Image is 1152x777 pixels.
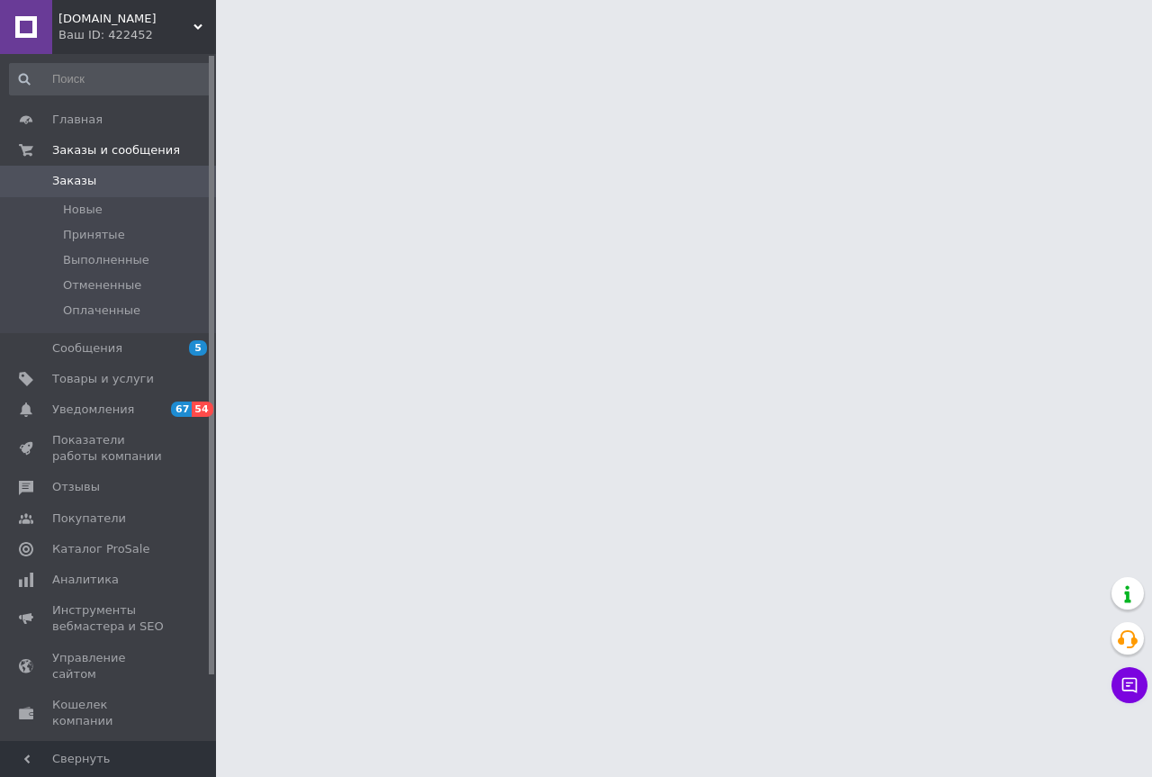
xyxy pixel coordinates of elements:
[58,11,193,27] span: ukrsport.com.ua
[63,227,125,243] span: Принятые
[52,402,134,418] span: Уведомления
[9,63,212,95] input: Поиск
[63,252,149,268] span: Выполненные
[63,277,141,294] span: Отмененные
[1111,667,1147,703] button: Чат с покупателем
[52,697,166,729] span: Кошелек компании
[52,479,100,495] span: Отзывы
[52,510,126,527] span: Покупатели
[52,432,166,465] span: Показатели работы компании
[63,303,140,319] span: Оплаченные
[52,602,166,635] span: Инструменты вебмастера и SEO
[189,340,207,356] span: 5
[52,572,119,588] span: Аналитика
[192,402,212,417] span: 54
[52,142,180,158] span: Заказы и сообщения
[52,371,154,387] span: Товары и услуги
[58,27,216,43] div: Ваш ID: 422452
[52,650,166,682] span: Управление сайтом
[171,402,192,417] span: 67
[52,112,103,128] span: Главная
[63,202,103,218] span: Новые
[52,173,96,189] span: Заказы
[52,541,149,557] span: Каталог ProSale
[52,340,122,357] span: Сообщения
